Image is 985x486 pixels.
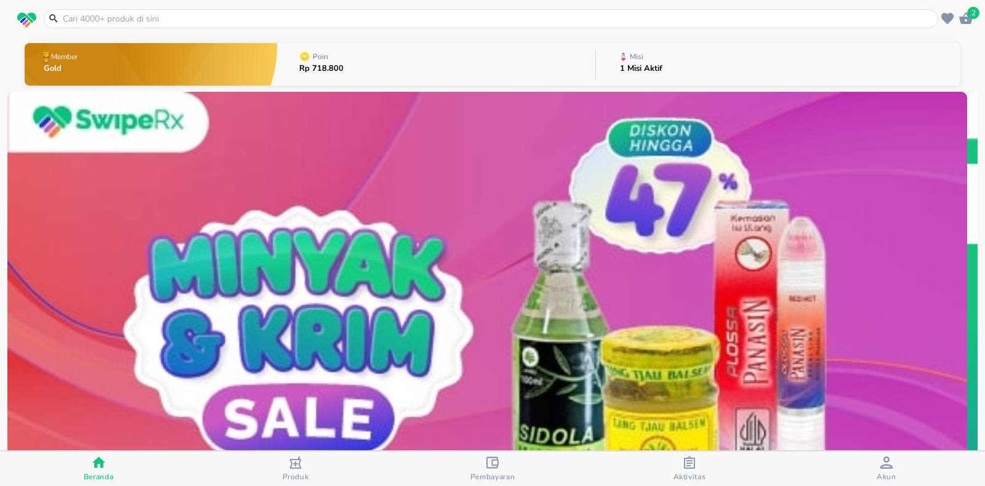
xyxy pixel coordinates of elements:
p: Gold [44,65,80,73]
span: Beranda [84,472,114,482]
button: PoinRp 718.800 [277,40,595,89]
img: logo_swiperx_s.bd005f3b.svg [17,12,36,28]
span: Aktivitas [673,472,706,482]
p: Member [51,53,78,60]
button: Akun [788,452,985,486]
span: Pembayaran [470,472,515,482]
button: Aktivitas [591,452,788,486]
button: Misi1 Misi Aktif [596,40,960,89]
p: 1 Misi Aktif [620,65,662,73]
button: Pembayaran [394,452,591,486]
span: Akun [877,472,896,482]
p: Misi [630,53,643,60]
button: MemberGold [25,40,277,89]
input: Cari 4000+ produk di sini [62,12,935,25]
p: Rp 718.800 [299,65,344,73]
button: 2 [957,9,975,28]
span: Produk [283,472,309,482]
span: 2 [967,7,979,19]
button: Produk [197,452,394,486]
p: Poin [313,53,328,60]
